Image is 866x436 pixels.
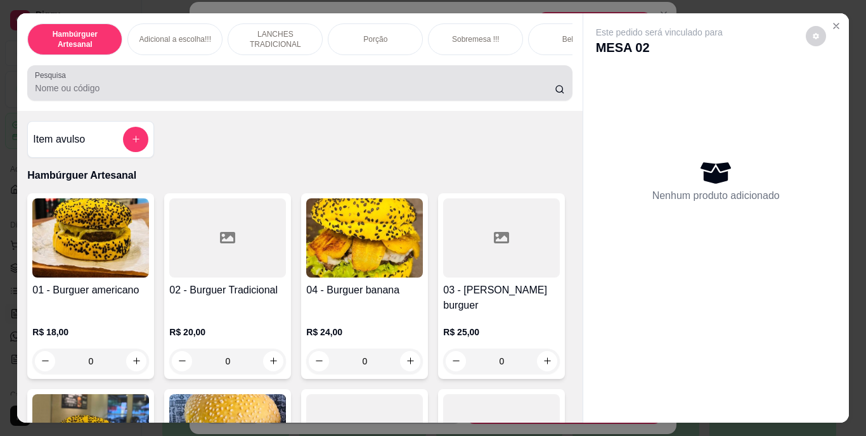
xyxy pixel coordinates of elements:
[35,351,55,371] button: decrease-product-quantity
[32,283,149,298] h4: 01 - Burguer americano
[172,351,192,371] button: decrease-product-quantity
[169,326,286,338] p: R$ 20,00
[33,132,85,147] h4: Item avulso
[400,351,420,371] button: increase-product-quantity
[238,29,312,49] p: LANCHES TRADICIONAL
[169,283,286,298] h4: 02 - Burguer Tradicional
[38,29,112,49] p: Hambúrguer Artesanal
[263,351,283,371] button: increase-product-quantity
[363,34,387,44] p: Porção
[596,26,723,39] p: Este pedido será vinculado para
[652,188,780,203] p: Nenhum produto adicionado
[562,34,590,44] p: Bebidas
[32,326,149,338] p: R$ 18,00
[306,326,423,338] p: R$ 24,00
[537,351,557,371] button: increase-product-quantity
[443,326,560,338] p: R$ 25,00
[27,168,572,183] p: Hambúrguer Artesanal
[35,82,555,94] input: Pesquisa
[446,351,466,371] button: decrease-product-quantity
[309,351,329,371] button: decrease-product-quantity
[32,198,149,278] img: product-image
[306,283,423,298] h4: 04 - Burguer banana
[443,283,560,313] h4: 03 - [PERSON_NAME] burguer
[806,26,826,46] button: decrease-product-quantity
[452,34,500,44] p: Sobremesa !!!
[306,198,423,278] img: product-image
[596,39,723,56] p: MESA 02
[826,16,846,36] button: Close
[123,127,148,152] button: add-separate-item
[35,70,70,80] label: Pesquisa
[126,351,146,371] button: increase-product-quantity
[139,34,211,44] p: Adicional a escolha!!!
